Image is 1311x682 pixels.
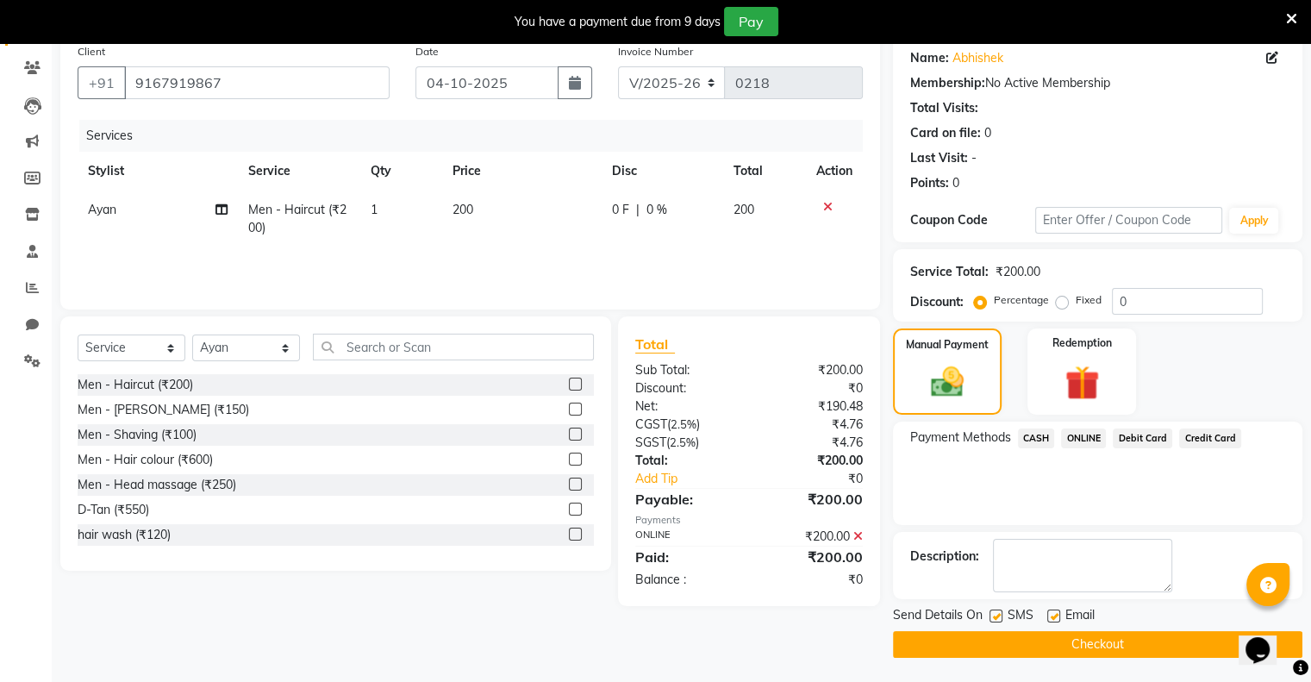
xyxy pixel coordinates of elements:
div: Men - Hair colour (₹600) [78,451,213,469]
span: 2.5% [671,417,696,431]
div: Men - [PERSON_NAME] (₹150) [78,401,249,419]
div: D-Tan (₹550) [78,501,149,519]
div: Sub Total: [622,361,749,379]
div: ( ) [622,434,749,452]
div: ₹200.00 [749,452,876,470]
input: Search or Scan [313,334,594,360]
label: Manual Payment [906,337,989,353]
input: Search by Name/Mobile/Email/Code [124,66,390,99]
div: Last Visit: [910,149,968,167]
button: +91 [78,66,126,99]
div: Coupon Code [910,211,1035,229]
span: 0 F [612,201,629,219]
div: Paid: [622,547,749,567]
img: _gift.svg [1054,361,1110,404]
div: - [971,149,977,167]
div: ₹190.48 [749,397,876,416]
span: Email [1065,606,1095,628]
span: Debit Card [1113,429,1172,448]
div: ₹4.76 [749,434,876,452]
th: Service [238,152,360,191]
div: ( ) [622,416,749,434]
span: Credit Card [1179,429,1241,448]
div: Net: [622,397,749,416]
button: Pay [724,7,778,36]
span: 200 [734,202,754,217]
div: Balance : [622,571,749,589]
span: SGST [635,435,666,450]
div: Description: [910,547,979,566]
div: hair wash (₹120) [78,526,171,544]
span: CGST [635,416,667,432]
span: 2.5% [670,435,696,449]
th: Qty [360,152,442,191]
span: Send Details On [893,606,983,628]
span: Total [635,335,675,354]
span: 0 % [646,201,667,219]
div: Membership: [910,74,985,92]
div: ₹4.76 [749,416,876,434]
div: Discount: [910,293,964,311]
div: Payable: [622,489,749,510]
div: Services [79,120,876,152]
div: Total Visits: [910,99,978,117]
div: 0 [984,124,991,142]
div: ₹200.00 [996,263,1040,281]
div: 0 [952,174,959,192]
th: Stylist [78,152,238,191]
div: Points: [910,174,949,192]
span: SMS [1008,606,1033,628]
div: No Active Membership [910,74,1285,92]
div: ₹200.00 [749,528,876,546]
div: You have a payment due from 9 days [515,13,721,31]
th: Action [806,152,863,191]
div: Name: [910,49,949,67]
div: ₹200.00 [749,361,876,379]
a: Add Tip [622,470,770,488]
div: ₹200.00 [749,547,876,567]
div: Total: [622,452,749,470]
div: ONLINE [622,528,749,546]
div: Card on file: [910,124,981,142]
div: Men - Haircut (₹200) [78,376,193,394]
span: Ayan [88,202,116,217]
label: Date [415,44,439,59]
div: ₹0 [749,379,876,397]
input: Enter Offer / Coupon Code [1035,207,1223,234]
span: CASH [1018,429,1055,448]
span: ONLINE [1061,429,1106,448]
div: Discount: [622,379,749,397]
th: Total [723,152,806,191]
a: Abhishek [952,49,1003,67]
label: Invoice Number [618,44,693,59]
button: Apply [1229,208,1278,234]
span: 200 [453,202,473,217]
div: ₹200.00 [749,489,876,510]
label: Client [78,44,105,59]
span: Payment Methods [910,429,1011,447]
label: Redemption [1052,335,1112,351]
iframe: chat widget [1239,613,1294,665]
div: Men - Shaving (₹100) [78,426,197,444]
div: Men - Head massage (₹250) [78,476,236,494]
span: Men - Haircut (₹200) [248,202,346,235]
span: | [636,201,640,219]
div: ₹0 [749,571,876,589]
label: Fixed [1076,292,1102,308]
span: 1 [371,202,378,217]
div: Service Total: [910,263,989,281]
label: Percentage [994,292,1049,308]
th: Disc [602,152,723,191]
button: Checkout [893,631,1302,658]
th: Price [442,152,602,191]
div: Payments [635,513,863,528]
img: _cash.svg [921,363,974,401]
div: ₹0 [770,470,875,488]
